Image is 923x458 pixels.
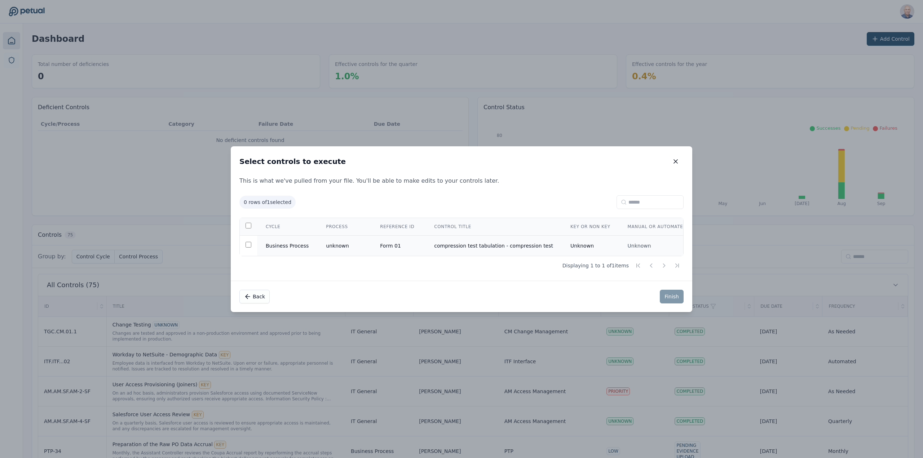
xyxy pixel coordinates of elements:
[317,235,371,256] td: unknown
[660,290,684,303] button: Finish
[425,235,562,256] td: compression test tabulation - compression test
[239,156,346,166] h2: Select controls to execute
[239,259,684,272] div: Displaying 1 to 1 of 1 items
[371,218,425,236] th: Reference ID
[317,218,371,236] th: Process
[619,235,695,256] td: Unknown
[562,235,619,256] td: Unknown
[239,290,270,303] button: Back
[619,218,695,236] th: Manual or Automated
[562,218,619,236] th: Key or Non Key
[425,218,562,236] th: Control Title
[257,218,317,236] th: Cycle
[658,259,671,272] button: Next
[671,259,684,272] button: Last
[632,259,645,272] button: First
[645,259,658,272] button: Previous
[231,177,692,185] p: This is what we've pulled from your file. You'll be able to make edits to your controls later.
[371,235,425,256] td: Form 01
[257,235,317,256] td: Business Process
[239,196,296,209] span: 0 rows of 1 selected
